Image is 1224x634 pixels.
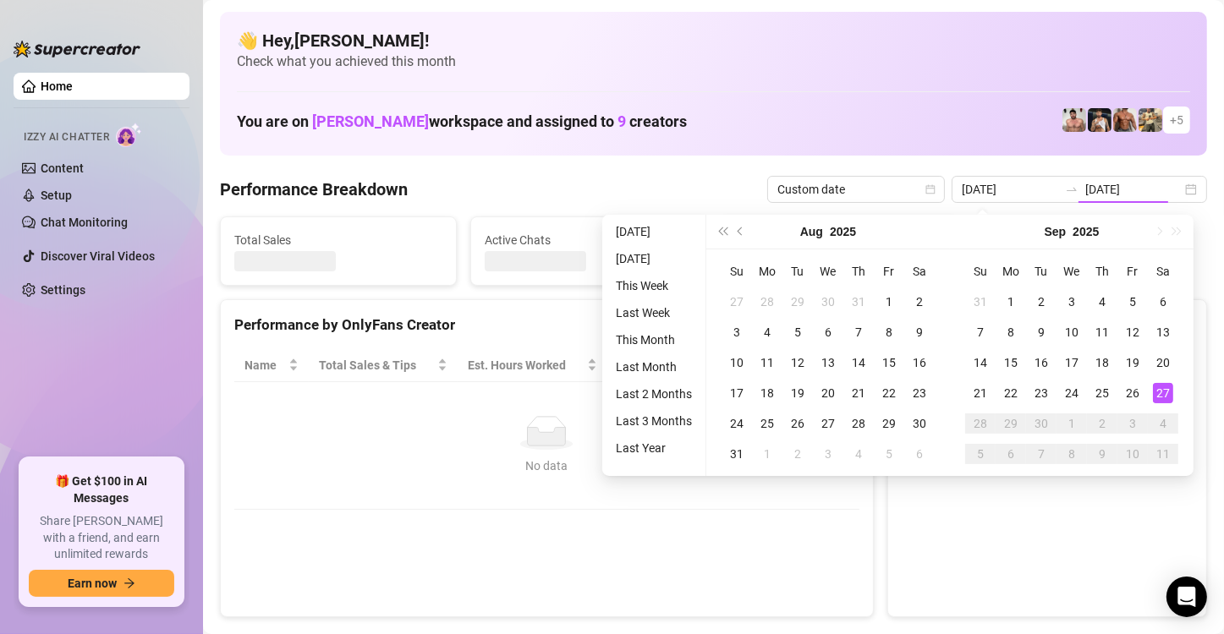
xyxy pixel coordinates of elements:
a: Discover Viral Videos [41,249,155,263]
span: Custom date [777,177,935,202]
a: Content [41,161,84,175]
button: Earn nowarrow-right [29,570,174,597]
img: Chris [1088,108,1111,132]
span: Check what you achieved this month [237,52,1190,71]
th: Chat Conversion [720,349,859,382]
span: Sales / Hour [617,356,697,374]
span: Active Chats [485,231,693,249]
span: swap-right [1065,183,1079,196]
th: Sales / Hour [607,349,721,382]
span: calendar [925,184,936,194]
span: Chat Conversion [730,356,835,374]
h1: You are on workspace and assigned to creators [237,112,687,131]
span: Earn now [68,577,117,590]
span: 🎁 Get $100 in AI Messages [29,473,174,506]
a: Home [41,79,73,93]
span: Izzy AI Chatter [24,129,109,145]
span: arrow-right [123,577,135,589]
th: Total Sales & Tips [309,349,458,382]
div: Sales by OnlyFans Creator [902,314,1193,336]
input: End date [1085,180,1182,199]
h4: Performance Breakdown [220,178,408,201]
th: Name [234,349,309,382]
h4: 👋 Hey, [PERSON_NAME] ! [237,29,1190,52]
a: Setup [41,189,72,202]
span: [PERSON_NAME] [312,112,429,130]
img: Beau [1062,108,1086,132]
span: Total Sales & Tips [319,356,434,374]
span: Messages Sent [735,231,943,249]
div: Performance by OnlyFans Creator [234,314,859,336]
a: Chat Monitoring [41,216,128,229]
input: Start date [962,180,1058,199]
span: + 5 [1170,111,1183,129]
a: Settings [41,283,85,297]
img: AI Chatter [116,123,142,147]
div: No data [251,456,843,475]
div: Est. Hours Worked [468,356,584,374]
img: David [1113,108,1137,132]
div: Open Intercom Messenger [1166,577,1207,617]
span: Name [244,356,285,374]
span: Share [PERSON_NAME] with a friend, and earn unlimited rewards [29,513,174,563]
span: to [1065,183,1079,196]
span: Total Sales [234,231,442,249]
img: Mr [1139,108,1162,132]
span: 9 [617,112,626,130]
img: logo-BBDzfeDw.svg [14,41,140,57]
